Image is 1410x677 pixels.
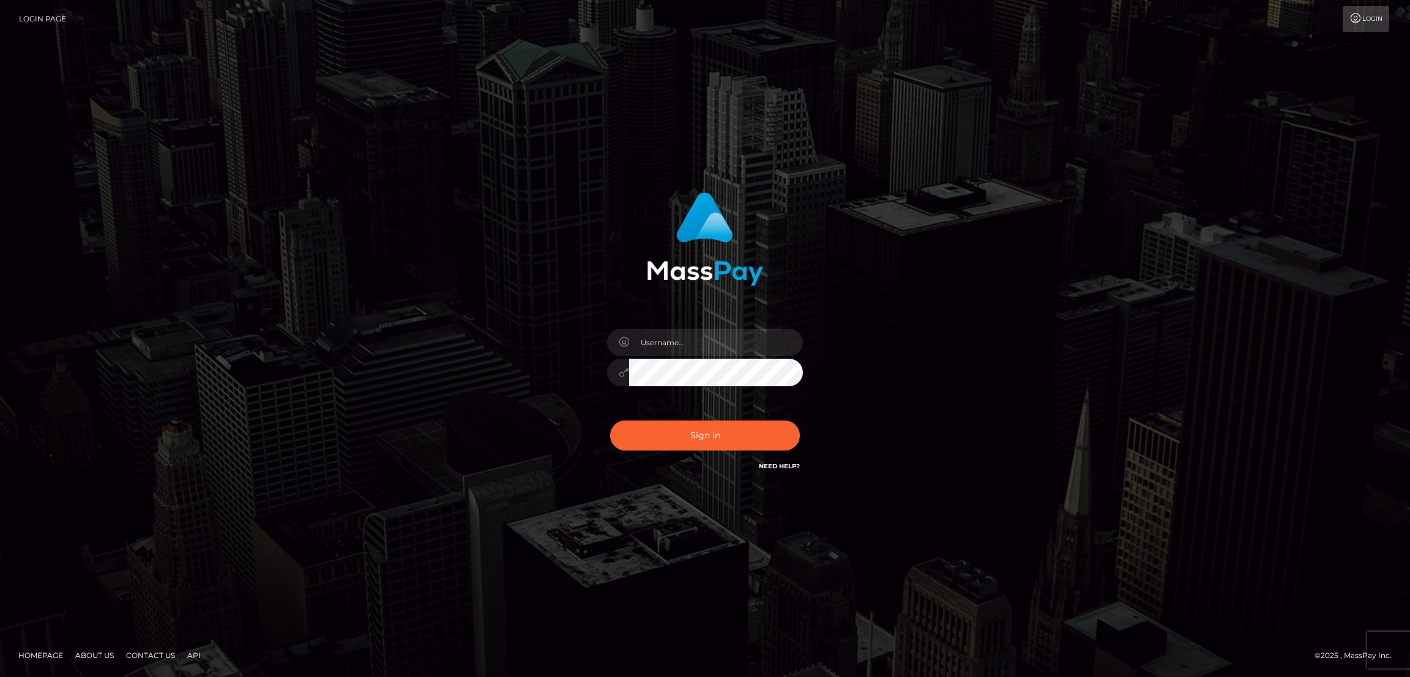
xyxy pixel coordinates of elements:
button: Sign in [610,421,800,451]
a: About Us [70,646,119,665]
a: API [182,646,206,665]
a: Login [1343,6,1389,32]
a: Need Help? [759,462,800,470]
a: Login Page [19,6,66,32]
input: Username... [629,329,803,356]
img: MassPay Login [647,192,763,286]
a: Contact Us [121,646,180,665]
div: © 2025 , MassPay Inc. [1315,649,1401,662]
a: Homepage [13,646,68,665]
